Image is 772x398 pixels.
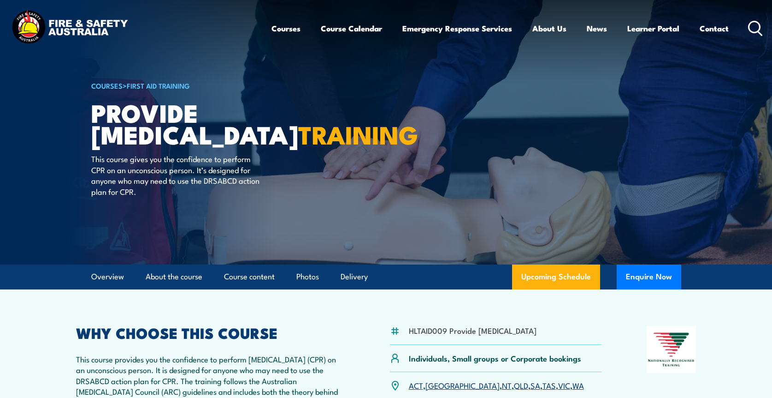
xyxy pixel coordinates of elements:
a: QLD [514,380,528,391]
a: SA [530,380,540,391]
button: Enquire Now [617,265,681,289]
a: Photos [296,265,319,289]
a: Upcoming Schedule [512,265,600,289]
p: This course gives you the confidence to perform CPR on an unconscious person. It’s designed for a... [91,153,259,197]
a: COURSES [91,80,123,90]
p: Individuals, Small groups or Corporate bookings [409,353,581,363]
a: Course content [224,265,275,289]
a: First Aid Training [127,80,190,90]
a: Contact [700,16,729,41]
a: TAS [542,380,556,391]
a: ACT [409,380,423,391]
a: Learner Portal [627,16,679,41]
a: NT [502,380,512,391]
a: Overview [91,265,124,289]
a: VIC [558,380,570,391]
a: [GEOGRAPHIC_DATA] [425,380,500,391]
h6: > [91,80,319,91]
a: Delivery [341,265,368,289]
img: Nationally Recognised Training logo. [647,326,696,373]
a: WA [572,380,584,391]
h1: Provide [MEDICAL_DATA] [91,102,319,145]
p: , , , , , , , [409,380,584,391]
li: HLTAID009 Provide [MEDICAL_DATA] [409,325,536,336]
a: About Us [532,16,566,41]
a: Emergency Response Services [402,16,512,41]
a: Courses [271,16,301,41]
a: News [587,16,607,41]
strong: TRAINING [298,115,418,153]
h2: WHY CHOOSE THIS COURSE [76,326,345,339]
a: Course Calendar [321,16,382,41]
a: About the course [146,265,202,289]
